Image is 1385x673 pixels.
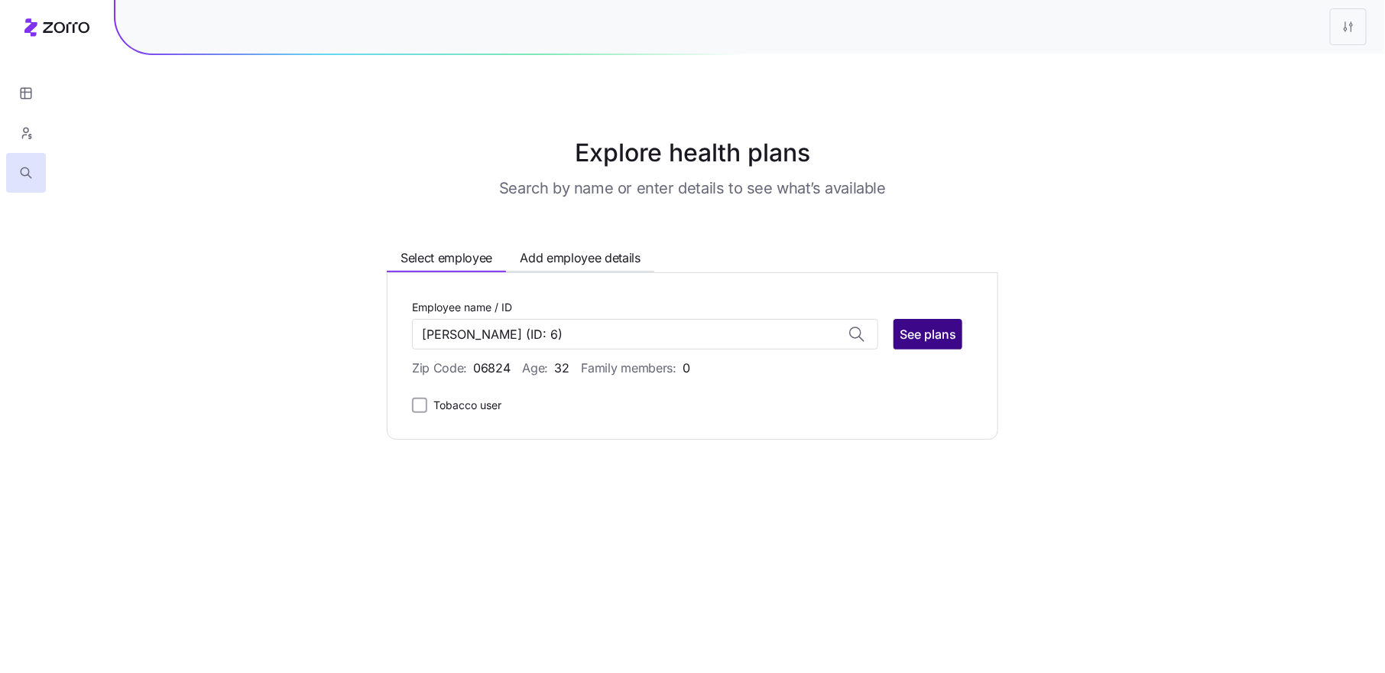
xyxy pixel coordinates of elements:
h1: Explore health plans [313,135,1072,171]
span: 06824 [473,359,510,378]
span: Zip Code: [412,359,511,378]
label: Tobacco user [427,396,501,415]
span: Add employee details [520,249,641,268]
span: Family members: [582,359,690,378]
h3: Search by name or enter details to see what’s available [499,177,886,199]
span: 0 [683,359,690,378]
input: Search by employee name / ID [412,319,878,350]
span: See plans [900,325,956,343]
span: Age: [523,359,569,378]
button: See plans [894,319,962,350]
label: Employee name / ID [412,299,512,316]
span: 32 [554,359,569,378]
span: Select employee [401,249,492,268]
